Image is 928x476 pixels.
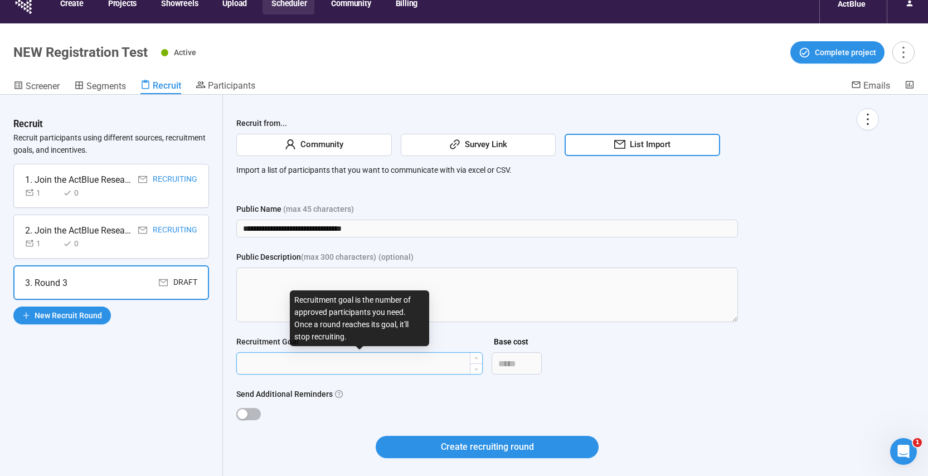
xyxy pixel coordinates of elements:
a: Participants [196,80,255,93]
div: 1 [25,187,59,199]
div: Recruitment goal is the number of approved participants you need. Once a round reaches its goal, ... [290,290,429,346]
div: 1 [25,237,59,250]
a: Segments [74,80,126,94]
button: Create recruiting round [376,436,599,458]
span: Complete project [815,46,876,59]
span: Survey Link [460,138,507,152]
span: link [449,139,460,150]
span: Segments [86,81,126,91]
a: Recruit [140,80,181,94]
span: mail [138,226,147,235]
div: Recruiting [153,173,197,187]
div: 0 [63,187,96,199]
div: Recruit from... [236,117,879,134]
span: mail [138,175,147,184]
button: Send Additional Reminders [236,408,261,420]
span: Decrease Value [470,363,482,374]
button: plusNew Recruit Round [13,307,111,324]
div: 2. Join the ActBlue Research Community [25,224,131,237]
span: more [860,111,875,127]
h3: Recruit [13,117,43,132]
span: user [285,139,296,150]
span: List Import [625,138,671,152]
div: 3. Round 3 [25,276,67,290]
span: Recruit [153,80,181,91]
span: New Recruit Round [35,309,102,322]
div: Public Name [236,203,354,215]
div: Public Description [236,251,376,263]
span: Community [296,138,343,152]
span: mail [614,139,625,150]
h1: NEW Registration Test [13,45,148,60]
button: more [857,108,879,130]
a: Emails [851,80,890,93]
p: Recruit participants using different sources, recruitment goals, and incentives. [13,132,209,156]
iframe: Intercom live chat [890,438,917,465]
span: plus [22,312,30,319]
button: Complete project [790,41,885,64]
label: Send Additional Reminders [236,388,343,400]
div: 0 [63,237,96,250]
span: (optional) [378,251,414,263]
span: down [474,367,478,371]
span: mail [159,278,168,287]
span: question-circle [335,390,343,398]
button: more [892,41,915,64]
span: more [896,45,911,60]
a: Screener [13,80,60,94]
div: Base cost [494,336,528,348]
div: 1. Join the ActBlue Research Community [25,173,131,187]
span: Active [174,48,196,57]
span: Emails [863,80,890,91]
span: Screener [26,81,60,91]
span: (max 300 characters) [301,251,376,263]
div: Recruitment Goal [236,336,299,348]
span: Participants [208,80,255,91]
span: Increase Value [470,353,482,363]
div: Recruiting [153,224,197,237]
p: Import a list of participants that you want to communicate with via excel or CSV. [236,164,879,176]
div: Draft [173,276,197,290]
span: 1 [913,438,922,447]
span: Create recruiting round [441,440,534,454]
span: up [474,356,478,360]
span: (max 45 characters) [283,203,354,215]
